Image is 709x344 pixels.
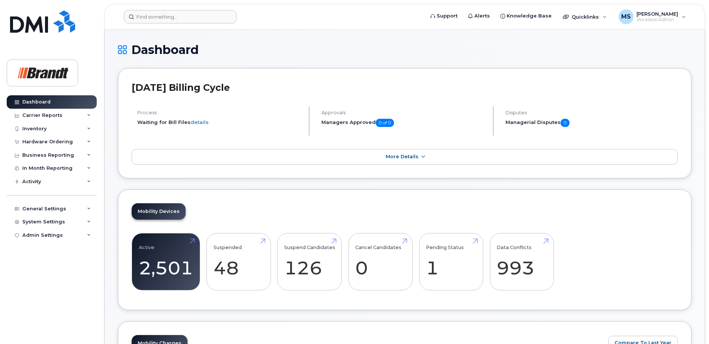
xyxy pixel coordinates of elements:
h4: Disputes [506,110,678,115]
a: Suspend Candidates 126 [284,237,335,286]
a: Pending Status 1 [426,237,476,286]
h1: Dashboard [118,43,692,56]
span: 0 of 0 [376,119,394,127]
span: More Details [386,154,418,159]
a: Active 2,501 [139,237,193,286]
h5: Managers Approved [321,119,487,127]
span: 0 [561,119,570,127]
a: Cancel Candidates 0 [355,237,405,286]
li: Waiting for Bill Files [137,119,302,126]
a: details [190,119,209,125]
h4: Process [137,110,302,115]
h4: Approvals [321,110,487,115]
a: Mobility Devices [132,203,186,220]
h2: [DATE] Billing Cycle [132,82,678,93]
a: Data Conflicts 993 [497,237,547,286]
a: Suspended 48 [214,237,264,286]
h5: Managerial Disputes [506,119,678,127]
